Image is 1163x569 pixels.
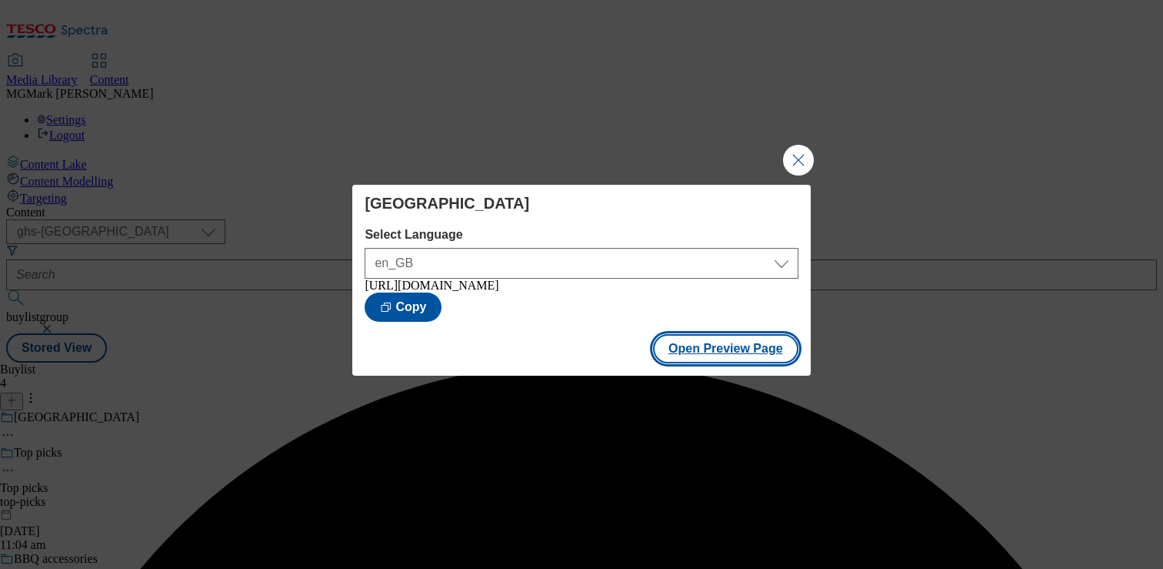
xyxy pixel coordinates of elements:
[352,185,810,376] div: Modal
[365,194,798,213] h4: [GEOGRAPHIC_DATA]
[783,145,814,176] button: Close Modal
[365,228,798,242] label: Select Language
[365,293,442,322] button: Copy
[653,334,798,363] button: Open Preview Page
[365,279,798,293] div: [URL][DOMAIN_NAME]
